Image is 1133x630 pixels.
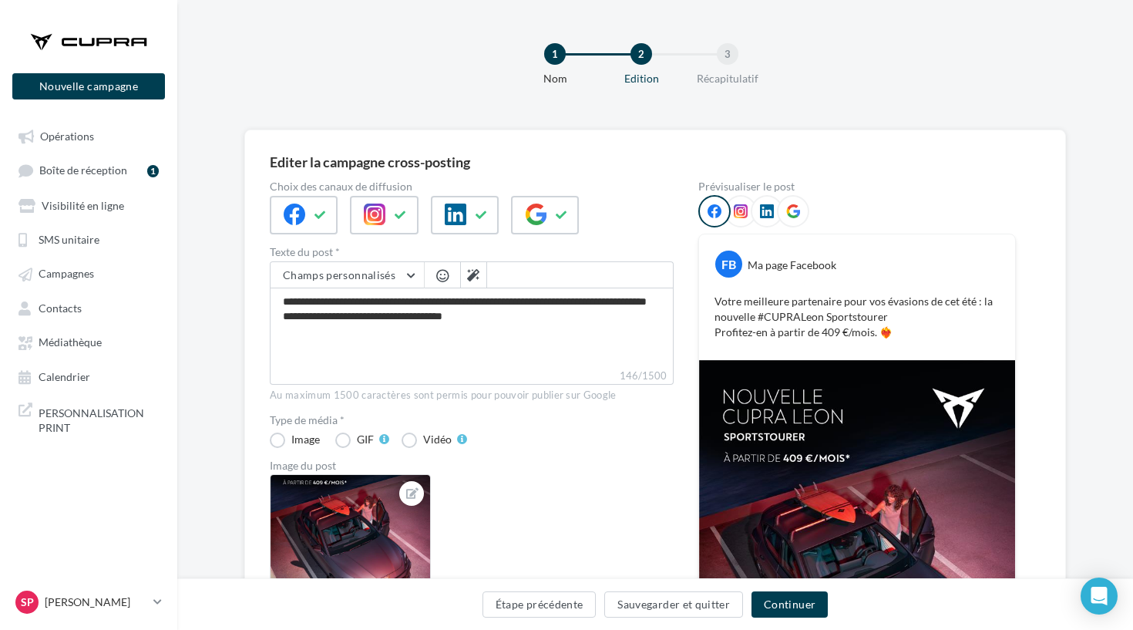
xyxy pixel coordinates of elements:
div: Récapitulatif [678,71,777,86]
div: Open Intercom Messenger [1081,578,1118,615]
div: Au maximum 1500 caractères sont permis pour pouvoir publier sur Google [270,389,674,403]
div: FB [715,251,742,278]
span: Opérations [40,130,94,143]
label: Type de média * [270,415,674,426]
a: PERSONNALISATION PRINT [9,396,168,442]
div: 3 [717,43,738,65]
a: Sp [PERSON_NAME] [12,588,165,617]
span: Calendrier [39,370,90,383]
button: Champs personnalisés [271,262,424,288]
span: Campagnes [39,268,94,281]
span: Visibilité en ligne [42,199,124,212]
span: SMS unitaire [39,233,99,246]
a: Visibilité en ligne [9,191,168,219]
span: Médiathèque [39,336,102,349]
div: 1 [147,165,159,177]
div: Ma page Facebook [748,258,836,273]
span: Boîte de réception [39,164,127,177]
div: Edition [592,71,691,86]
button: Continuer [751,591,828,618]
a: SMS unitaire [9,225,168,253]
span: Champs personnalisés [283,268,395,281]
div: 2 [630,43,652,65]
p: Votre meilleure partenaire pour vos évasions de cet été : la nouvelle #CUPRALeon Sportstourer Pro... [714,294,1000,340]
span: Contacts [39,302,82,315]
a: Contacts [9,294,168,322]
p: [PERSON_NAME] [45,595,147,610]
div: Editer la campagne cross-posting [270,155,470,169]
div: GIF [357,434,374,445]
div: Image [291,434,320,445]
button: Sauvegarder et quitter [604,591,743,618]
div: Nom [506,71,604,86]
span: Sp [21,595,34,610]
a: Campagnes [9,259,168,287]
label: Choix des canaux de diffusion [270,181,674,192]
button: Nouvelle campagne [12,73,165,99]
div: Vidéo [423,434,452,445]
div: Image du post [270,460,674,471]
div: 1 [544,43,566,65]
div: Prévisualiser le post [698,181,1016,192]
label: 146/1500 [270,368,674,385]
a: Médiathèque [9,328,168,355]
a: Opérations [9,122,168,150]
label: Texte du post * [270,247,674,258]
button: Étape précédente [482,591,597,618]
a: Boîte de réception1 [9,156,168,184]
span: PERSONNALISATION PRINT [39,403,159,436]
a: Calendrier [9,362,168,390]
